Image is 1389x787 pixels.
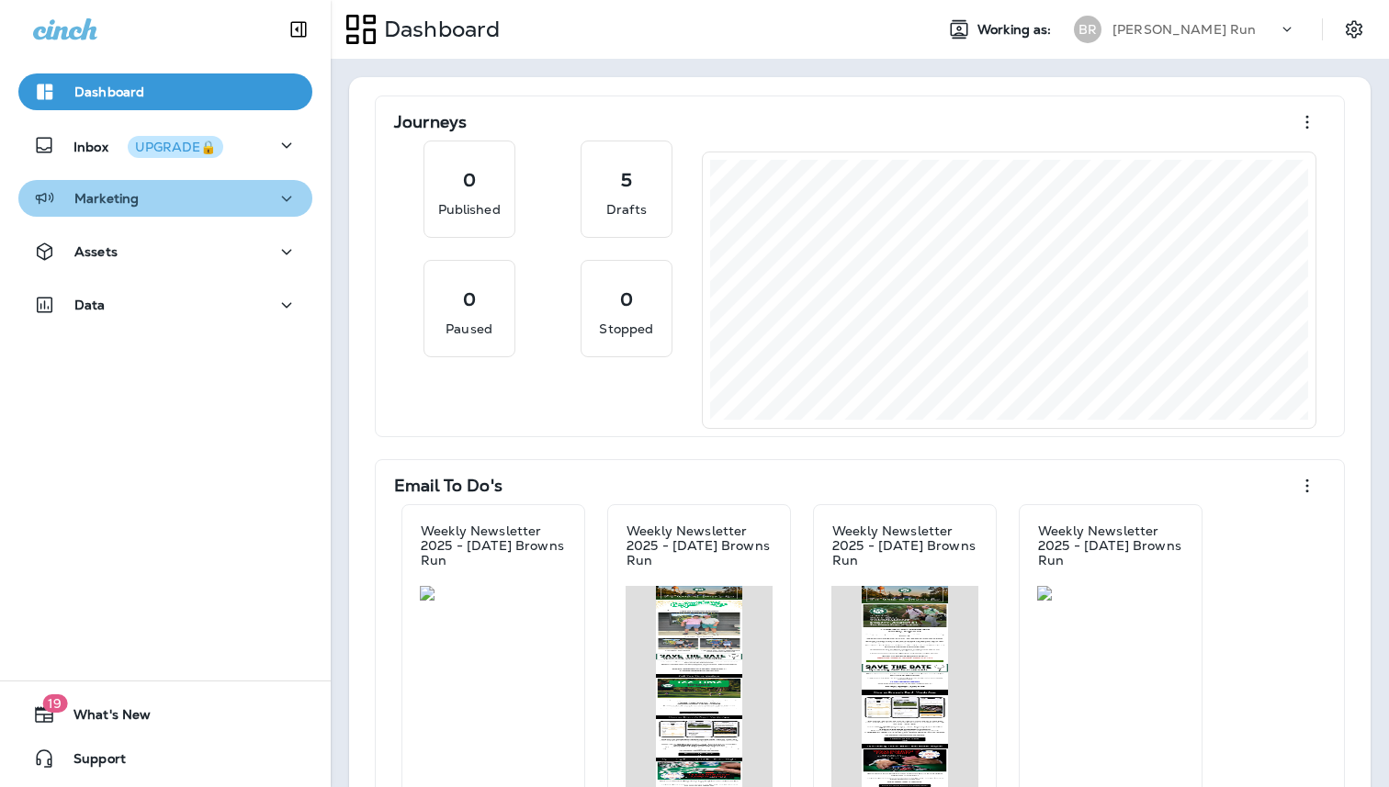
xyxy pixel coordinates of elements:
[74,84,144,99] p: Dashboard
[18,73,312,110] button: Dashboard
[832,523,977,568] p: Weekly Newsletter 2025 - [DATE] Browns Run
[446,320,492,338] p: Paused
[421,523,566,568] p: Weekly Newsletter 2025 - [DATE] Browns Run
[394,113,467,131] p: Journeys
[18,180,312,217] button: Marketing
[135,141,216,153] div: UPGRADE🔒
[18,696,312,733] button: 19What's New
[377,16,500,43] p: Dashboard
[128,136,223,158] button: UPGRADE🔒
[438,200,501,219] p: Published
[42,694,67,713] span: 19
[73,136,223,155] p: Inbox
[606,200,647,219] p: Drafts
[74,298,106,312] p: Data
[463,290,476,309] p: 0
[1112,22,1256,37] p: [PERSON_NAME] Run
[1338,13,1371,46] button: Settings
[74,191,139,206] p: Marketing
[74,244,118,259] p: Assets
[621,171,632,189] p: 5
[18,127,312,163] button: InboxUPGRADE🔒
[273,11,324,48] button: Collapse Sidebar
[18,233,312,270] button: Assets
[55,707,151,729] span: What's New
[620,290,633,309] p: 0
[55,751,126,773] span: Support
[18,740,312,777] button: Support
[1038,523,1183,568] p: Weekly Newsletter 2025 - [DATE] Browns Run
[599,320,653,338] p: Stopped
[394,477,503,495] p: Email To Do's
[1074,16,1101,43] div: BR
[463,171,476,189] p: 0
[627,523,772,568] p: Weekly Newsletter 2025 - [DATE] Browns Run
[1037,586,1184,601] img: eae04d01-449e-422b-b1c9-abbd769e39a9.jpg
[18,287,312,323] button: Data
[420,586,567,601] img: f432f0d9-9c56-4a80-a974-afd2b561d024.jpg
[977,22,1056,38] span: Working as:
